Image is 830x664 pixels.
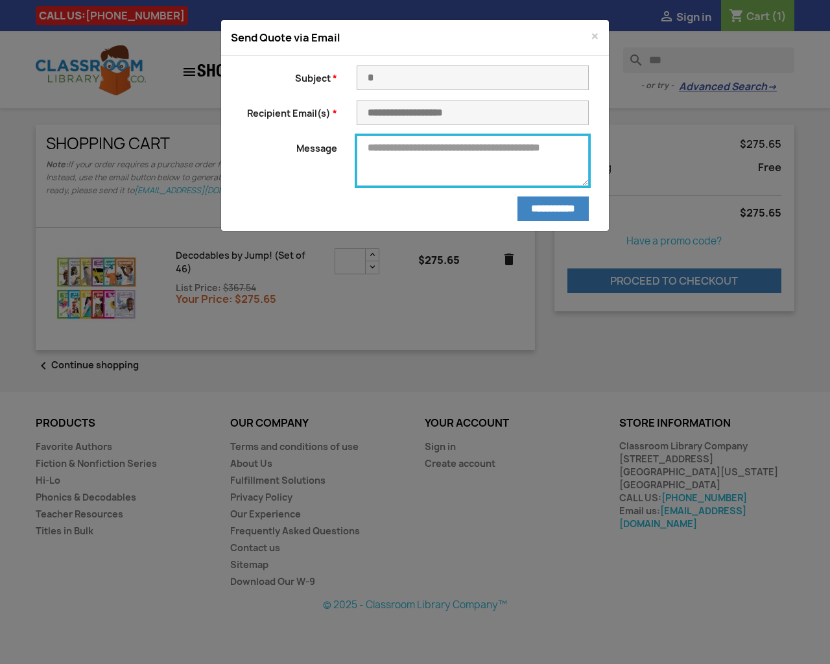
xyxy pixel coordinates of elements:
label: Recipient Email(s) [221,101,347,120]
h5: Send Quote via Email [231,30,340,45]
button: Close [591,29,599,44]
span: × [591,25,599,47]
label: Subject [221,65,347,85]
label: Message [221,136,347,155]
